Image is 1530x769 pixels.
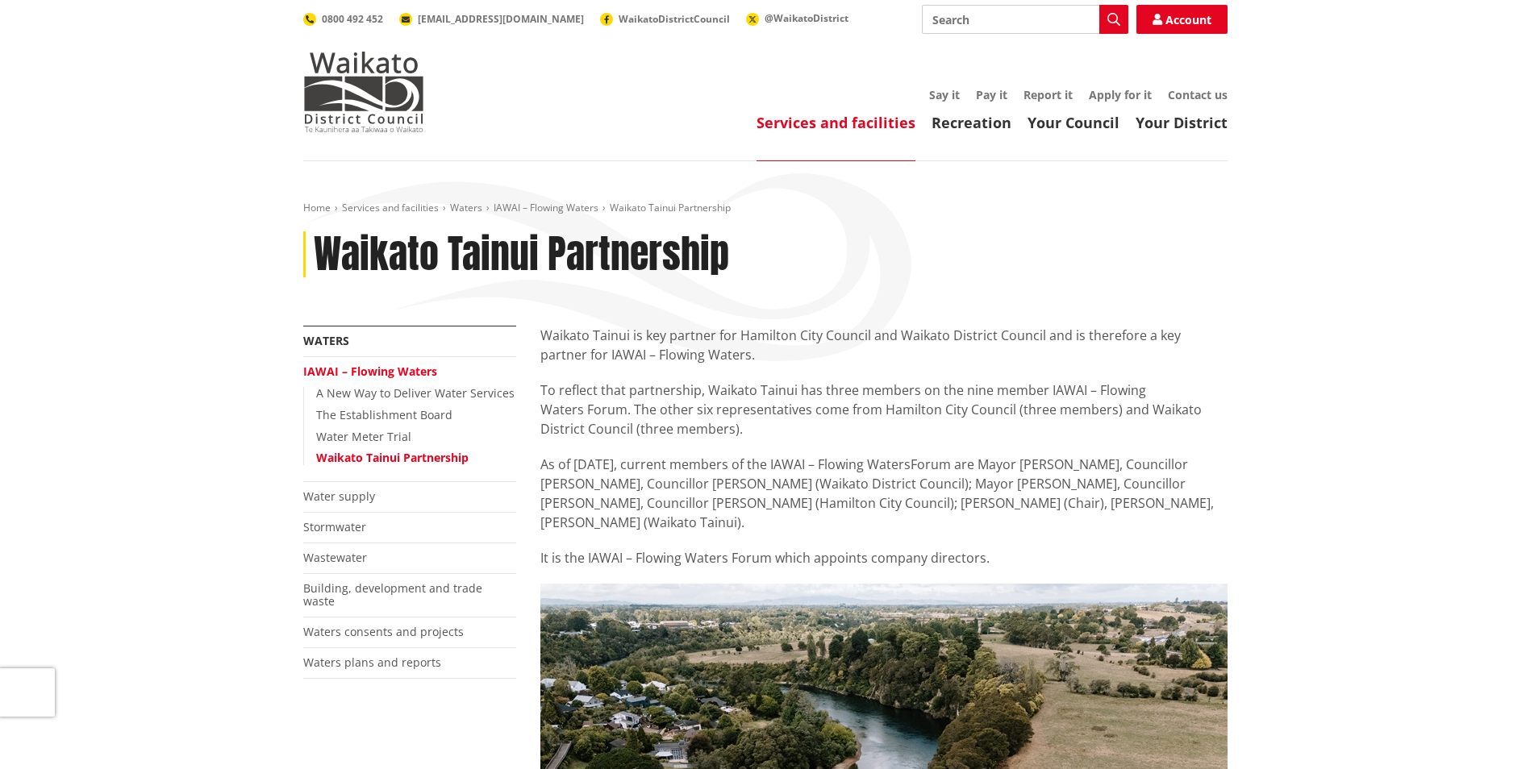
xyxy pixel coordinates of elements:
a: Your Council [1028,113,1119,132]
a: Waters plans and reports [303,655,441,670]
a: Pay it [976,87,1007,102]
p: To reflect that partnership, Waikato Tainui has three members on the nine member IAWAI – Flowing ... [540,380,1228,439]
nav: breadcrumb [303,202,1228,215]
a: WaikatoDistrictCouncil [600,12,730,26]
span: @WaikatoDistrict [765,11,848,25]
a: The Establishment Board [316,407,452,422]
p: It is the IAWAI – Flowing Waters Forum which appoints company directors. [540,548,1228,567]
a: 0800 492 452 [303,12,383,26]
a: Report it [1023,87,1073,102]
a: IAWAI – Flowing Waters [494,201,598,214]
a: Contact us [1168,87,1228,102]
p: Waikato Tainui is key partner for Hamilton City Council and Waikato District Council and is there... [540,326,1228,364]
a: Home [303,201,331,214]
img: Waikato District Council - Te Kaunihera aa Takiwaa o Waikato [303,52,424,132]
p: As of [DATE], current members of the IAWAI – Flowing Waters [540,455,1228,532]
a: Apply for it [1089,87,1152,102]
span: [EMAIL_ADDRESS][DOMAIN_NAME] [418,12,584,26]
a: Services and facilities [342,201,439,214]
span: WaikatoDistrictCouncil [619,12,730,26]
a: Say it [929,87,960,102]
a: A New Way to Deliver Water Services [316,385,515,401]
a: IAWAI – Flowing Waters [303,364,437,379]
a: @WaikatoDistrict [746,11,848,25]
span: Waikato Tainui Partnership [610,201,731,214]
a: Stormwater [303,519,366,534]
a: Waters [450,201,482,214]
a: Waikato Tainui Partnership [316,450,469,465]
a: Waters consents and projects [303,624,464,639]
a: [EMAIL_ADDRESS][DOMAIN_NAME] [399,12,584,26]
a: Wastewater [303,550,367,565]
a: Recreation [932,113,1011,132]
a: Water Meter Trial [316,429,411,444]
span: Forum are Mayor [PERSON_NAME], Councillor [PERSON_NAME], Councillor [PERSON_NAME] (Waikato Distri... [540,455,1214,531]
span: 0800 492 452 [322,12,383,26]
a: Account [1136,5,1228,34]
input: Search input [922,5,1128,34]
a: Services and facilities [757,113,915,132]
a: Water supply [303,488,375,504]
a: Your District [1136,113,1228,132]
h1: Waikato Tainui Partnership [314,231,729,278]
a: Waters [303,333,349,348]
a: Building, development and trade waste [303,580,482,609]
